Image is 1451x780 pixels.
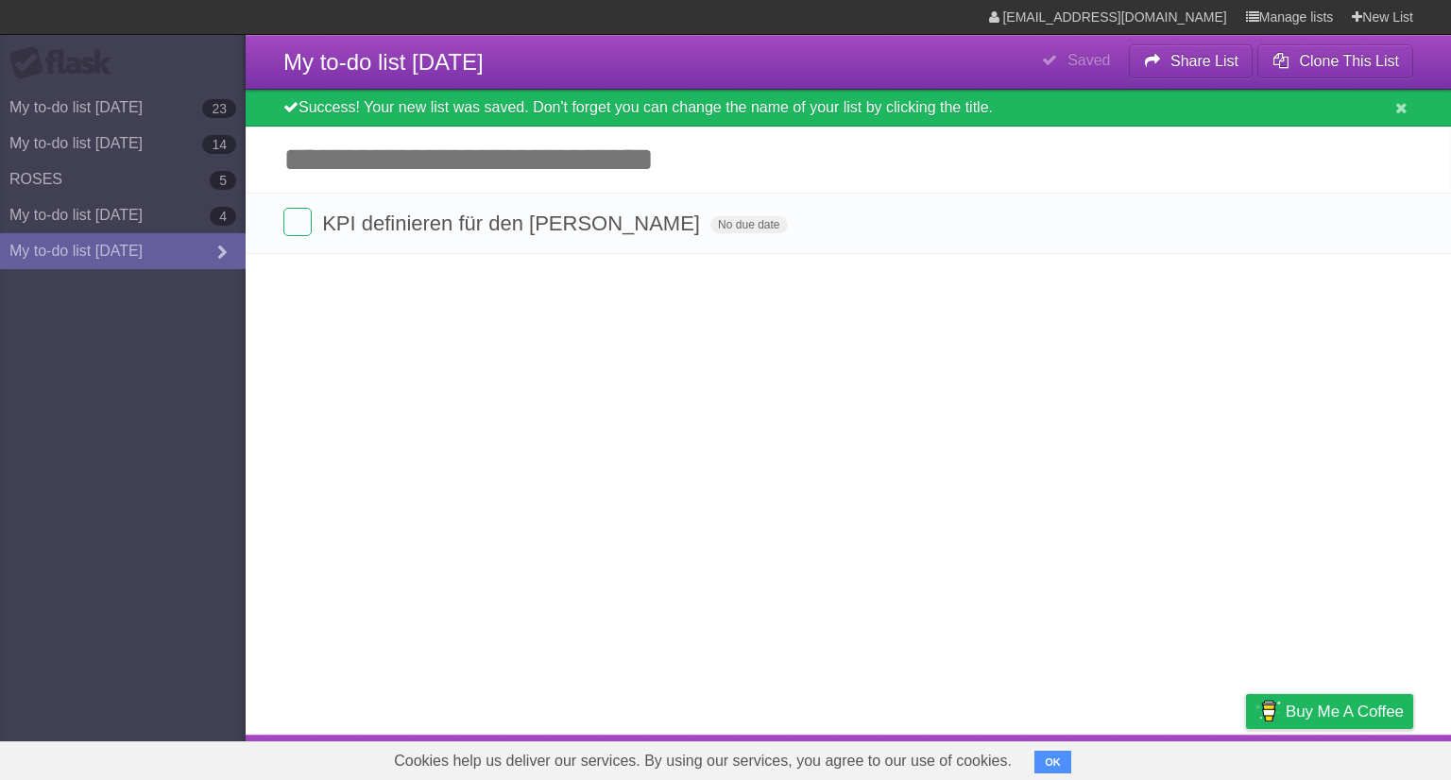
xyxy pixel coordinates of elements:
span: No due date [710,216,787,233]
a: About [995,739,1034,775]
a: Buy me a coffee [1246,694,1413,729]
img: Buy me a coffee [1255,695,1281,727]
span: Cookies help us deliver our services. By using our services, you agree to our use of cookies. [375,742,1031,780]
a: Terms [1157,739,1199,775]
div: Success! Your new list was saved. Don't forget you can change the name of your list by clicking t... [246,90,1451,127]
a: Suggest a feature [1294,739,1413,775]
b: 4 [210,207,236,226]
div: Flask [9,46,123,80]
b: 5 [210,171,236,190]
button: OK [1034,751,1071,773]
b: Clone This List [1299,53,1399,69]
a: Privacy [1221,739,1271,775]
span: Buy me a coffee [1286,695,1404,728]
b: 23 [202,99,236,118]
b: Share List [1170,53,1238,69]
b: 14 [202,135,236,154]
b: Saved [1067,52,1110,68]
span: My to-do list [DATE] [283,49,484,75]
button: Clone This List [1257,44,1413,78]
a: Developers [1057,739,1134,775]
span: KPI definieren für den [PERSON_NAME] [322,212,705,235]
button: Share List [1129,44,1254,78]
label: Done [283,208,312,236]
